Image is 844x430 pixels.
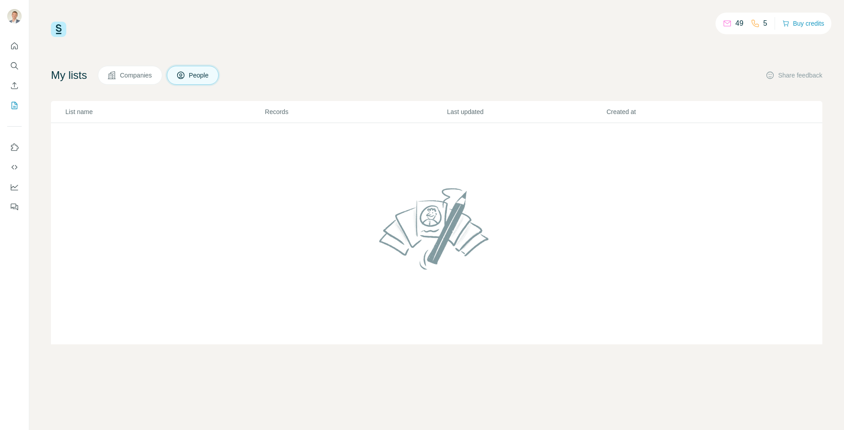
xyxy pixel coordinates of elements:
[7,78,22,94] button: Enrich CSV
[51,22,66,37] img: Surfe Logo
[189,71,210,80] span: People
[7,159,22,175] button: Use Surfe API
[763,18,767,29] p: 5
[7,38,22,54] button: Quick start
[7,139,22,156] button: Use Surfe on LinkedIn
[120,71,153,80] span: Companies
[7,58,22,74] button: Search
[65,107,264,116] p: List name
[782,17,824,30] button: Buy credits
[735,18,743,29] p: 49
[606,107,765,116] p: Created at
[376,180,498,277] img: No lists found
[447,107,606,116] p: Last updated
[7,9,22,23] img: Avatar
[51,68,87,82] h4: My lists
[7,179,22,195] button: Dashboard
[7,199,22,215] button: Feedback
[766,71,822,80] button: Share feedback
[265,107,446,116] p: Records
[7,97,22,114] button: My lists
